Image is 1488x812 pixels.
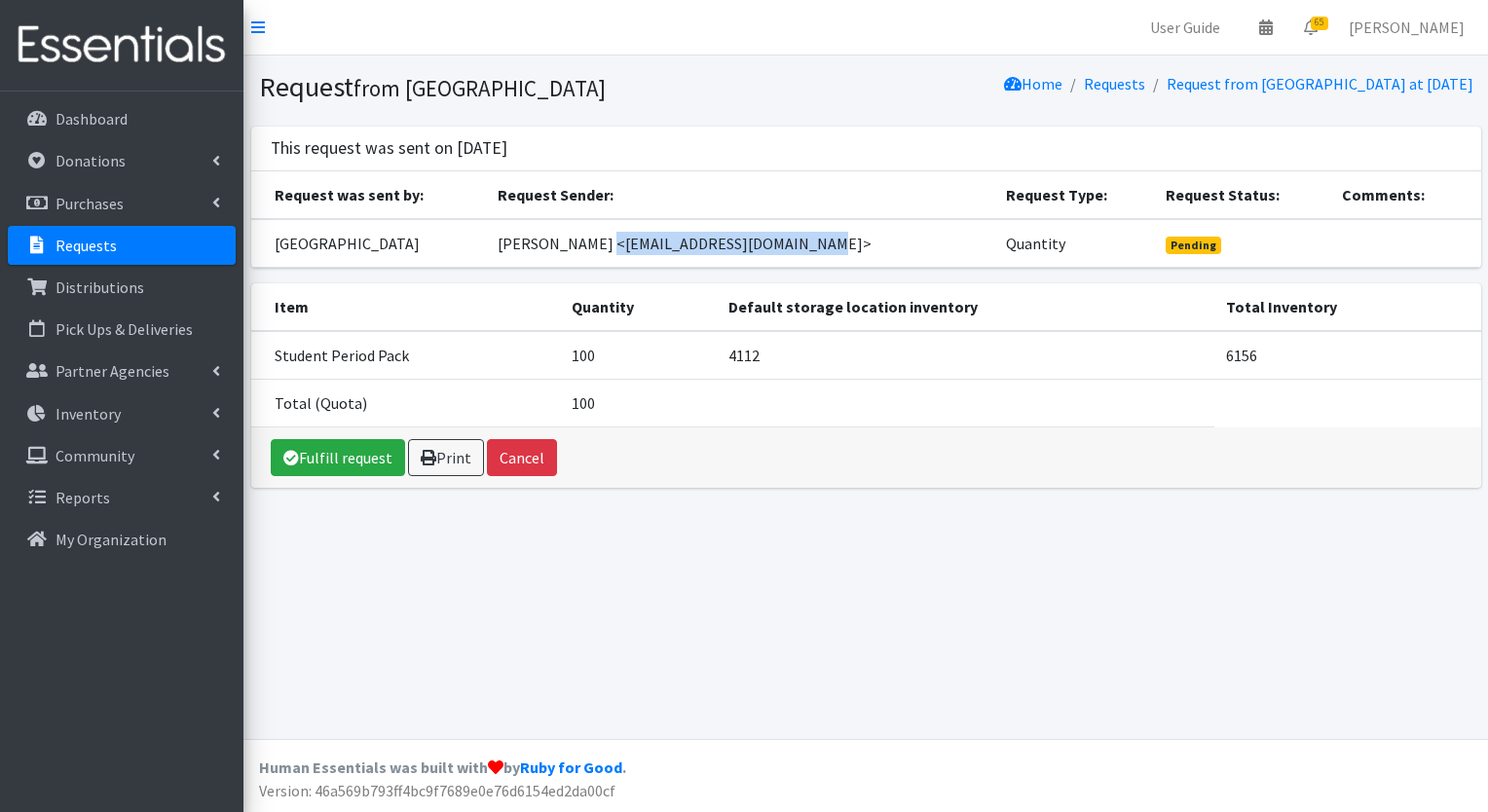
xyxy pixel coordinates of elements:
a: User Guide [1135,8,1236,47]
td: 4112 [717,331,1214,380]
small: from [GEOGRAPHIC_DATA] [353,74,606,102]
a: Requests [1084,74,1145,93]
span: Version: 46a569b793ff4bc9f7689e0e76d6154ed2da00cf [259,781,615,800]
th: Total Inventory [1214,283,1481,331]
p: Donations [56,151,126,170]
a: Print [408,439,484,476]
a: Pick Ups & Deliveries [8,310,236,349]
a: 65 [1288,8,1333,47]
th: Item [251,283,561,331]
a: Inventory [8,394,236,433]
a: [PERSON_NAME] [1333,8,1480,47]
a: Dashboard [8,99,236,138]
p: Distributions [56,277,144,297]
td: Student Period Pack [251,331,561,380]
p: Dashboard [56,109,128,129]
td: [GEOGRAPHIC_DATA] [251,219,487,268]
a: Reports [8,478,236,517]
p: Pick Ups & Deliveries [56,319,193,339]
h1: Request [259,70,859,104]
th: Request Sender: [486,171,994,219]
span: Pending [1166,237,1221,254]
th: Default storage location inventory [717,283,1214,331]
td: 100 [560,379,717,426]
td: Quantity [994,219,1154,268]
h3: This request was sent on [DATE] [271,138,507,159]
a: Distributions [8,268,236,307]
th: Comments: [1330,171,1481,219]
th: Request was sent by: [251,171,487,219]
a: Fulfill request [271,439,405,476]
p: Purchases [56,194,124,213]
p: Partner Agencies [56,361,169,381]
p: Reports [56,488,110,507]
button: Cancel [487,439,557,476]
th: Request Type: [994,171,1154,219]
td: 6156 [1214,331,1481,380]
a: Partner Agencies [8,351,236,390]
td: Total (Quota) [251,379,561,426]
span: 65 [1311,17,1328,30]
td: 100 [560,331,717,380]
a: My Organization [8,520,236,559]
p: My Organization [56,530,167,549]
a: Requests [8,226,236,265]
strong: Human Essentials was built with by . [259,757,626,777]
a: Donations [8,141,236,180]
img: HumanEssentials [8,13,236,78]
p: Requests [56,236,117,255]
a: Request from [GEOGRAPHIC_DATA] at [DATE] [1167,74,1473,93]
th: Quantity [560,283,717,331]
a: Ruby for Good [520,757,622,777]
a: Community [8,436,236,475]
a: Home [1004,74,1062,93]
a: Purchases [8,184,236,223]
th: Request Status: [1154,171,1329,219]
td: [PERSON_NAME] <[EMAIL_ADDRESS][DOMAIN_NAME]> [486,219,994,268]
p: Community [56,446,134,465]
p: Inventory [56,404,121,424]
